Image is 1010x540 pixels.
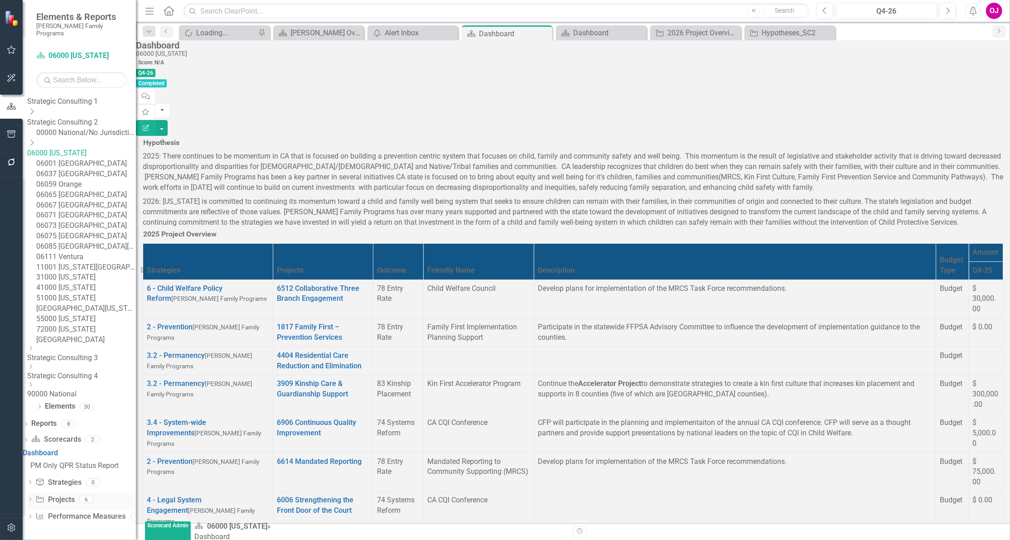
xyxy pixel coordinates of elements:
a: 06111 Ventura [36,252,136,262]
span: [PERSON_NAME] Family Programs [147,507,255,525]
a: Strategic Consulting 3 [27,353,136,363]
a: Scorecards [31,434,81,445]
span: Mandated Reporting to Community Supporting (MRCS) [427,457,528,476]
a: 06000 [US_STATE] [36,51,127,61]
td: Double-Click to Edit [969,453,1003,492]
div: Dashboard [573,27,644,39]
div: Dashboard [479,28,550,39]
a: [GEOGRAPHIC_DATA] [36,335,136,345]
td: Double-Click to Edit [534,414,936,453]
a: 51000 [US_STATE] [36,293,136,304]
span: Kin First Accelerator Program [427,379,521,388]
h3: Hypothesis [143,139,179,147]
span: [PERSON_NAME] Family Programs [147,352,252,370]
button: Search [762,5,807,17]
td: Double-Click to Edit Right Click for Context Menu [273,280,373,318]
span: Budget [940,457,962,466]
span: Budget [940,418,962,427]
a: 06071 [GEOGRAPHIC_DATA] [36,210,136,221]
span: CA CQI Conference [427,418,488,427]
td: Double-Click to Edit [423,375,534,414]
a: 06065 [GEOGRAPHIC_DATA] [36,190,136,200]
span: 78 Entry Rate [377,457,403,476]
a: 55000 [US_STATE] [36,314,136,324]
td: Double-Click to Edit [534,453,936,492]
span: CA CQI Conference [427,496,488,504]
a: 4404 Residential Care Reduction and Elimination [277,351,362,370]
span: Completed [136,79,167,87]
a: 3.2 - Permanency [147,379,205,388]
span: Score: N/A [136,58,166,67]
a: 1817 Family First – Prevention Services [277,323,342,342]
td: Double-Click to Edit Right Click for Context Menu [143,347,273,375]
td: Double-Click to Edit [969,492,1003,530]
button: OJ [986,3,1002,19]
a: Strategic Consulting 1 [27,96,136,107]
td: Double-Click to Edit [936,492,969,530]
a: Projects [35,495,74,505]
span: [PERSON_NAME] Family Programs [147,429,261,447]
td: Double-Click to Edit [969,280,1003,318]
a: Hypotheses_SC2 [747,27,833,39]
span: Family First Implementation Planning Support [427,323,517,342]
a: 3909 Kinship Care & Guardianship Support [277,379,348,398]
div: 6 [79,496,94,503]
a: 3.4 - System-wide Improvements [147,418,206,437]
a: 06067 [GEOGRAPHIC_DATA] [36,200,136,211]
div: 0 [130,513,145,521]
span: [PERSON_NAME] Family Programs [147,458,259,476]
p: 2025: There continues to be momentum in CA that is focused on building a prevention centric syste... [143,151,1003,194]
span: $ 300,000.00 [973,379,999,409]
td: Double-Click to Edit Right Click for Context Menu [143,280,273,318]
a: 06085 [GEOGRAPHIC_DATA][PERSON_NAME] [36,241,136,252]
a: 6512 Collaborative Three Branch Engagement [277,284,359,303]
td: Double-Click to Edit [373,347,424,375]
span: Search [775,7,795,14]
a: 11001 [US_STATE][GEOGRAPHIC_DATA] [36,262,136,273]
td: Double-Click to Edit [969,347,1003,375]
a: 6006 Strengthening the Front Door of the Court [277,496,353,515]
a: Elements [45,401,75,412]
span: 74 Systems Reform [377,418,415,437]
div: Projects [277,265,369,276]
div: Outcome [377,265,420,276]
p: CFP will participate in the planning and implementaiton of the annual CA CQI conference. CFP will... [538,418,932,439]
a: Strategic Consulting 2 [27,117,136,128]
div: Hypotheses_SC2 [762,27,833,39]
p: Develop plans for implementation of the MRCS Task Force recommendations. [538,284,932,294]
td: Double-Click to Edit [373,492,424,530]
button: Q4-26 [836,3,937,19]
span: Q4-26 [136,69,155,77]
span: 78 Entry Rate [377,323,403,342]
span: $ 75,000.00 [973,457,996,487]
div: Budget Type [940,255,965,276]
td: Double-Click to Edit Right Click for Context Menu [273,453,373,492]
td: Double-Click to Edit Right Click for Context Menu [143,318,273,347]
td: Double-Click to Edit [373,375,424,414]
span: Budget [940,323,962,331]
td: Double-Click to Edit [534,347,936,375]
a: 06075 [GEOGRAPHIC_DATA] [36,231,136,241]
p: Continue the to demonstrate strategies to create a kin first culture that increases kin placement... [538,379,932,400]
td: Double-Click to Edit [423,280,534,318]
td: Double-Click to Edit Right Click for Context Menu [273,318,373,347]
td: Double-Click to Edit [423,347,534,375]
td: Double-Click to Edit [423,318,534,347]
div: PM Only QPR Status Report [30,462,136,470]
p: Develop plans for implementation of the MRCS Task Force recommendations. [538,457,932,467]
span: 83 Kinship Placement [377,379,411,398]
a: [PERSON_NAME] Overview [275,27,362,39]
a: Performance Measures [35,511,125,522]
a: Dashboard [23,448,136,458]
div: Loading... [196,27,256,39]
span: [PERSON_NAME] Family Programs [147,323,259,341]
div: 06000 [US_STATE] [136,50,1005,57]
td: Double-Click to Edit [936,318,969,347]
div: 30 [80,403,94,410]
a: 06000 [US_STATE] [207,522,267,530]
td: Double-Click to Edit [936,347,969,375]
span: Child Welfare Council [427,284,496,293]
span: Budget [940,496,962,504]
span: $ 30,000.00 [973,284,996,313]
